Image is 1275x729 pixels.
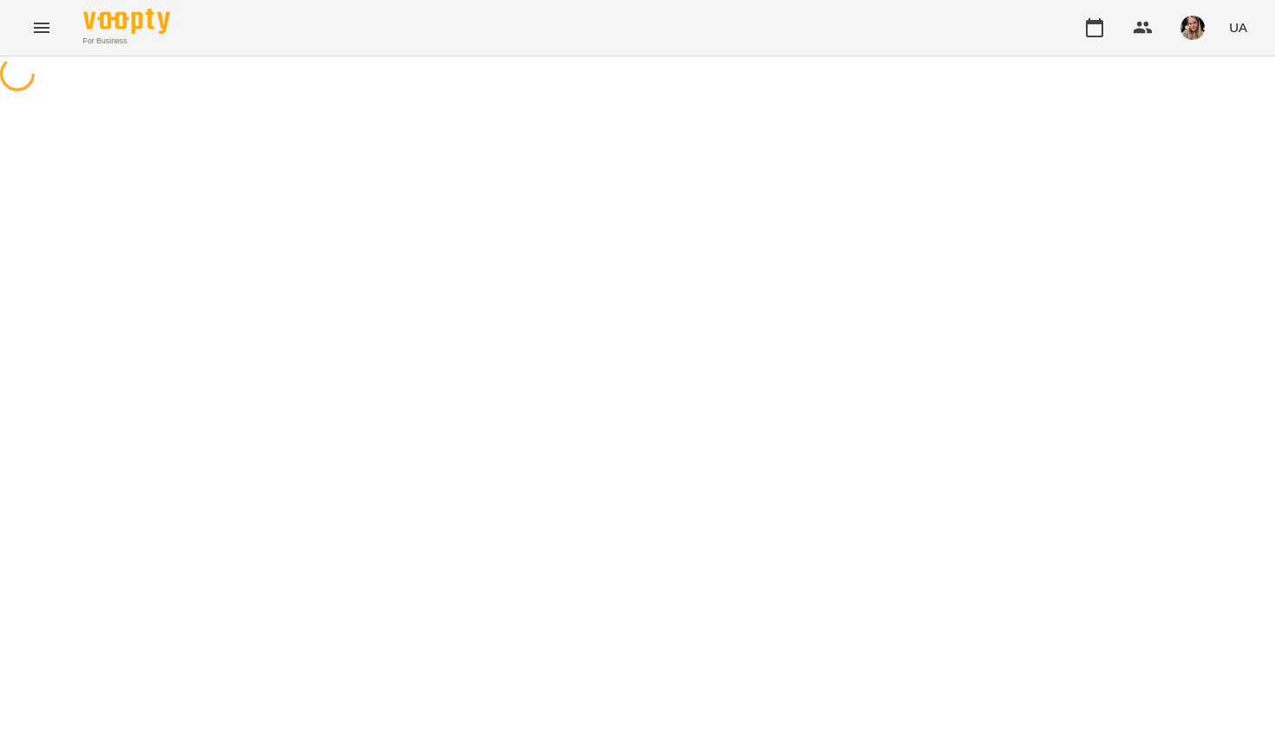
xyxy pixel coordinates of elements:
[1229,18,1247,36] span: UA
[1222,11,1254,43] button: UA
[1180,16,1205,40] img: ff1aba66b001ca05e46c699d6feb4350.jpg
[83,9,170,34] img: Voopty Logo
[83,36,170,47] span: For Business
[21,7,62,49] button: Menu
